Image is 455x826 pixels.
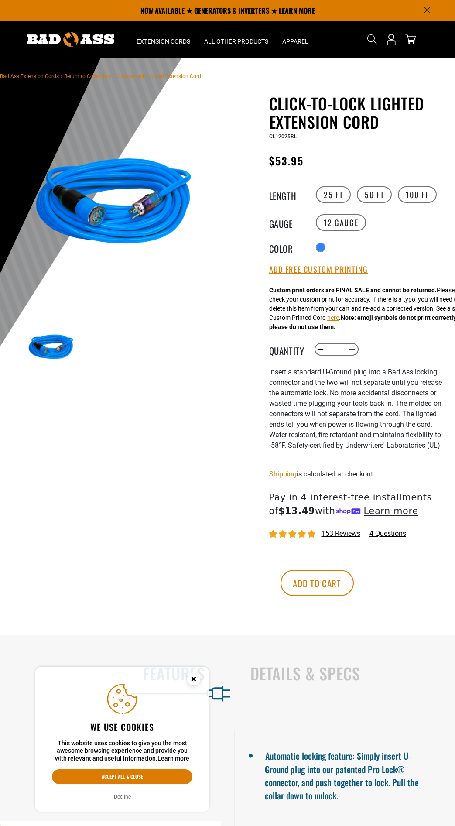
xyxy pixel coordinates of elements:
span: Click-to-Lock Lighted Extension Cord [116,73,201,79]
aside: Cookie Consent [35,667,209,812]
strong: Custom print orders are FINAL SALE and cannot be returned. [269,287,437,294]
label: Quantity [269,344,313,355]
a: Learn more [157,755,189,762]
span: 4 questions [369,529,406,538]
span: 153 reviews [322,529,360,538]
span: › [112,73,114,79]
label: 50 FT [357,186,392,203]
a: Shipping [269,470,297,478]
span: $53.95 [269,153,304,168]
summary: Extension Cords [130,21,197,58]
h2: Details & Specs [250,664,437,682]
h2: We use cookies [52,721,192,733]
div: I [269,367,449,461]
img: blue [26,117,202,293]
span: Apparel [282,38,308,45]
legend: Gauge [269,217,313,228]
div: is calculated at checkout. [269,468,449,480]
summary: Search [365,32,379,46]
span: CL12025BL [269,134,297,140]
button: Add to cart [281,570,354,596]
legend: Color [269,242,313,253]
summary: Apparel [275,21,315,58]
button: Decline [111,792,133,801]
label: 12 Gauge [316,214,366,231]
h1: Click-to-Lock Lighted Extension Cord [269,94,449,131]
img: Bad Ass Extension Cords [27,32,114,47]
img: blue [26,322,76,373]
button: Accept all & close [52,769,192,784]
span: Extension Cords [137,38,190,45]
legend: Length [269,189,313,200]
span: › [61,73,62,79]
button: Add Free Custom Printing [269,265,368,274]
span: nsert a standard U-Ground plug into a Bad Ass locking connector and the two will not separate unt... [269,368,442,449]
a: Return to Collection [64,73,110,79]
label: 100 FT [398,186,437,203]
span: All Other Products [204,38,268,45]
h2: Features [18,664,205,682]
summary: All Other Products [197,21,275,58]
label: 25 FT [316,186,351,203]
li: Automatic locking feature: Simply insert U-Ground plug into our patented Pro Lock® connector, and... [265,747,425,802]
span: 4.87 stars [269,530,317,538]
p: This website uses cookies to give you the most awesome browsing experience and provide you with r... [52,740,192,763]
button: here [327,313,339,322]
